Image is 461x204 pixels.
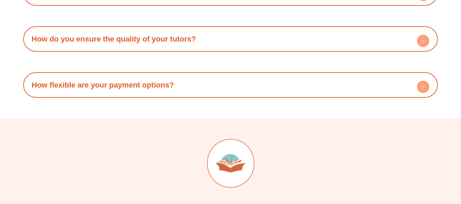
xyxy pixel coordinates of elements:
div: How do you ensure the quality of your tutors? [27,30,435,48]
div: How flexible are your payment options? [27,76,435,94]
a: How do you ensure the quality of your tutors? [32,35,196,43]
iframe: Chat Widget [347,127,461,204]
a: How flexible are your payment options? [32,81,174,89]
